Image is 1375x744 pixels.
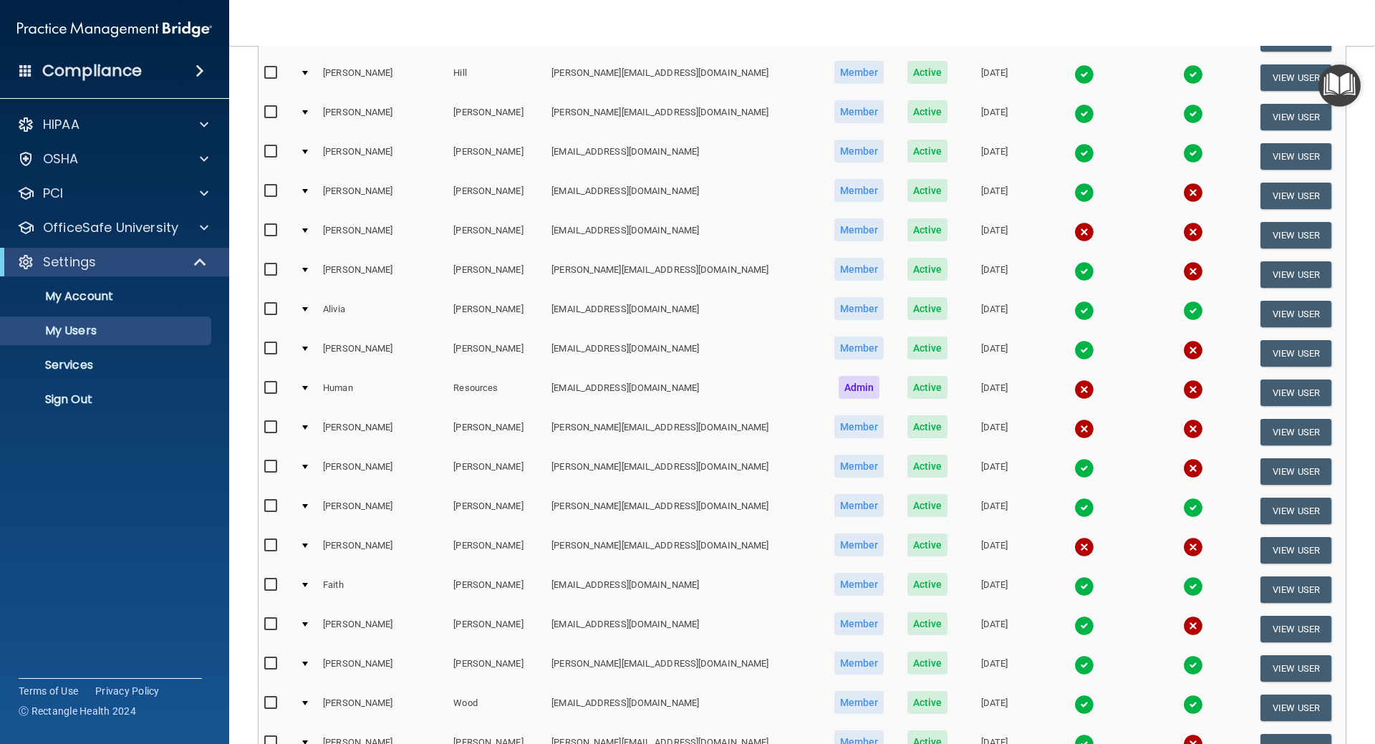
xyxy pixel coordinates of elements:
[1260,695,1331,721] button: View User
[1260,340,1331,367] button: View User
[834,415,884,438] span: Member
[448,176,546,216] td: [PERSON_NAME]
[317,137,448,176] td: [PERSON_NAME]
[448,255,546,294] td: [PERSON_NAME]
[959,688,1030,728] td: [DATE]
[1183,261,1203,281] img: cross.ca9f0e7f.svg
[448,137,546,176] td: [PERSON_NAME]
[546,97,822,137] td: [PERSON_NAME][EMAIL_ADDRESS][DOMAIN_NAME]
[1260,261,1331,288] button: View User
[317,294,448,334] td: Alivia
[1074,419,1094,439] img: cross.ca9f0e7f.svg
[1260,616,1331,642] button: View User
[1183,419,1203,439] img: cross.ca9f0e7f.svg
[546,58,822,97] td: [PERSON_NAME][EMAIL_ADDRESS][DOMAIN_NAME]
[834,533,884,556] span: Member
[1183,340,1203,360] img: cross.ca9f0e7f.svg
[19,684,78,698] a: Terms of Use
[448,531,546,570] td: [PERSON_NAME]
[1183,537,1203,557] img: cross.ca9f0e7f.svg
[959,491,1030,531] td: [DATE]
[17,116,208,133] a: HIPAA
[1260,104,1331,130] button: View User
[317,176,448,216] td: [PERSON_NAME]
[907,258,948,281] span: Active
[834,258,884,281] span: Member
[907,179,948,202] span: Active
[1260,183,1331,209] button: View User
[1260,301,1331,327] button: View User
[546,570,822,609] td: [EMAIL_ADDRESS][DOMAIN_NAME]
[834,612,884,635] span: Member
[546,412,822,452] td: [PERSON_NAME][EMAIL_ADDRESS][DOMAIN_NAME]
[834,140,884,163] span: Member
[907,691,948,714] span: Active
[1074,695,1094,715] img: tick.e7d51cea.svg
[1183,458,1203,478] img: cross.ca9f0e7f.svg
[448,491,546,531] td: [PERSON_NAME]
[907,218,948,241] span: Active
[1074,576,1094,596] img: tick.e7d51cea.svg
[1260,143,1331,170] button: View User
[907,337,948,359] span: Active
[959,649,1030,688] td: [DATE]
[1074,183,1094,203] img: tick.e7d51cea.svg
[1183,380,1203,400] img: cross.ca9f0e7f.svg
[834,337,884,359] span: Member
[546,688,822,728] td: [EMAIL_ADDRESS][DOMAIN_NAME]
[1074,616,1094,636] img: tick.e7d51cea.svg
[17,219,208,236] a: OfficeSafe University
[834,455,884,478] span: Member
[1074,655,1094,675] img: tick.e7d51cea.svg
[546,491,822,531] td: [PERSON_NAME][EMAIL_ADDRESS][DOMAIN_NAME]
[1260,419,1331,445] button: View User
[19,704,136,718] span: Ⓒ Rectangle Health 2024
[1074,537,1094,557] img: cross.ca9f0e7f.svg
[959,294,1030,334] td: [DATE]
[448,334,546,373] td: [PERSON_NAME]
[317,452,448,491] td: [PERSON_NAME]
[317,609,448,649] td: [PERSON_NAME]
[546,294,822,334] td: [EMAIL_ADDRESS][DOMAIN_NAME]
[43,219,178,236] p: OfficeSafe University
[1183,301,1203,321] img: tick.e7d51cea.svg
[959,452,1030,491] td: [DATE]
[1260,64,1331,91] button: View User
[907,612,948,635] span: Active
[1127,642,1358,700] iframe: Drift Widget Chat Controller
[448,373,546,412] td: Resources
[834,297,884,320] span: Member
[1183,64,1203,84] img: tick.e7d51cea.svg
[546,531,822,570] td: [PERSON_NAME][EMAIL_ADDRESS][DOMAIN_NAME]
[959,373,1030,412] td: [DATE]
[43,150,79,168] p: OSHA
[317,216,448,255] td: [PERSON_NAME]
[1074,498,1094,518] img: tick.e7d51cea.svg
[1074,261,1094,281] img: tick.e7d51cea.svg
[959,216,1030,255] td: [DATE]
[907,61,948,84] span: Active
[1074,458,1094,478] img: tick.e7d51cea.svg
[959,58,1030,97] td: [DATE]
[959,609,1030,649] td: [DATE]
[959,97,1030,137] td: [DATE]
[448,58,546,97] td: Hill
[1183,222,1203,242] img: cross.ca9f0e7f.svg
[834,61,884,84] span: Member
[907,297,948,320] span: Active
[959,334,1030,373] td: [DATE]
[834,100,884,123] span: Member
[9,324,205,338] p: My Users
[317,570,448,609] td: Faith
[1183,183,1203,203] img: cross.ca9f0e7f.svg
[959,137,1030,176] td: [DATE]
[1260,222,1331,248] button: View User
[95,684,160,698] a: Privacy Policy
[907,573,948,596] span: Active
[448,452,546,491] td: [PERSON_NAME]
[959,412,1030,452] td: [DATE]
[546,373,822,412] td: [EMAIL_ADDRESS][DOMAIN_NAME]
[43,116,79,133] p: HIPAA
[839,376,880,399] span: Admin
[448,412,546,452] td: [PERSON_NAME]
